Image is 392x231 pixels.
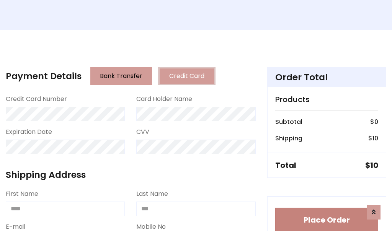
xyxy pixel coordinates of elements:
[275,118,302,125] h6: Subtotal
[6,71,82,81] h4: Payment Details
[365,161,378,170] h5: $
[370,160,378,171] span: 10
[6,189,38,198] label: First Name
[136,127,149,137] label: CVV
[370,118,378,125] h6: $
[158,67,216,85] button: Credit Card
[372,134,378,143] span: 10
[275,95,378,104] h5: Products
[6,169,256,180] h4: Shipping Address
[374,117,378,126] span: 0
[275,72,378,83] h4: Order Total
[275,161,296,170] h5: Total
[90,67,152,85] button: Bank Transfer
[6,94,67,104] label: Credit Card Number
[368,135,378,142] h6: $
[136,189,168,198] label: Last Name
[136,94,192,104] label: Card Holder Name
[6,127,52,137] label: Expiration Date
[275,135,302,142] h6: Shipping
